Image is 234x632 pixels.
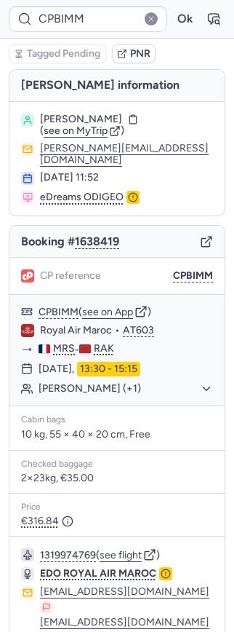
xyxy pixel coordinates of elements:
[21,415,213,425] div: Cabin bags
[39,307,78,318] button: CPBIMM
[21,516,73,527] span: €316.84
[39,305,213,318] div: ( )
[123,325,154,336] button: AT603
[44,125,108,137] span: see on MyTrip
[130,48,150,60] span: PNR
[40,172,213,183] div: [DATE] 11:52
[40,324,213,337] div: •
[21,502,213,513] div: Price
[9,44,106,63] button: Tagged Pending
[40,550,96,561] button: 1319974769
[39,362,140,376] div: [DATE],
[21,324,34,337] figure: AT airline logo
[9,6,167,32] input: PNR Reference
[40,191,124,204] span: eDreams ODIGEO
[75,235,119,248] button: 1638419
[77,362,140,376] time: 13:30 - 15:15
[21,428,213,441] p: 10 kg, 55 × 40 × 20 cm, Free
[40,586,209,598] button: [EMAIL_ADDRESS][DOMAIN_NAME]
[40,324,112,337] span: Royal Air Maroc
[21,235,119,248] span: Booking #
[40,567,156,580] span: EDO ROYAL AIR MAROC
[21,473,94,484] span: 2×23kg, €35.00
[21,269,34,283] figure: 1L airline logo
[40,125,124,137] button: (see on MyTrip)
[27,48,100,60] span: Tagged Pending
[100,550,142,561] button: see flight
[94,343,114,355] span: RAK
[40,114,122,125] span: [PERSON_NAME]
[39,343,213,356] div: -
[173,7,196,31] button: Ok
[82,307,133,318] button: see on App
[39,382,213,395] button: [PERSON_NAME] (+1)
[53,343,75,355] span: MRS
[40,270,101,282] span: CP reference
[40,143,213,166] button: [PERSON_NAME][EMAIL_ADDRESS][DOMAIN_NAME]
[112,44,156,63] button: PNR
[21,459,213,470] div: Checked baggage
[40,617,209,628] button: [EMAIL_ADDRESS][DOMAIN_NAME]
[173,270,213,282] button: CPBIMM
[40,548,213,561] div: ( )
[9,70,225,101] h4: [PERSON_NAME] information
